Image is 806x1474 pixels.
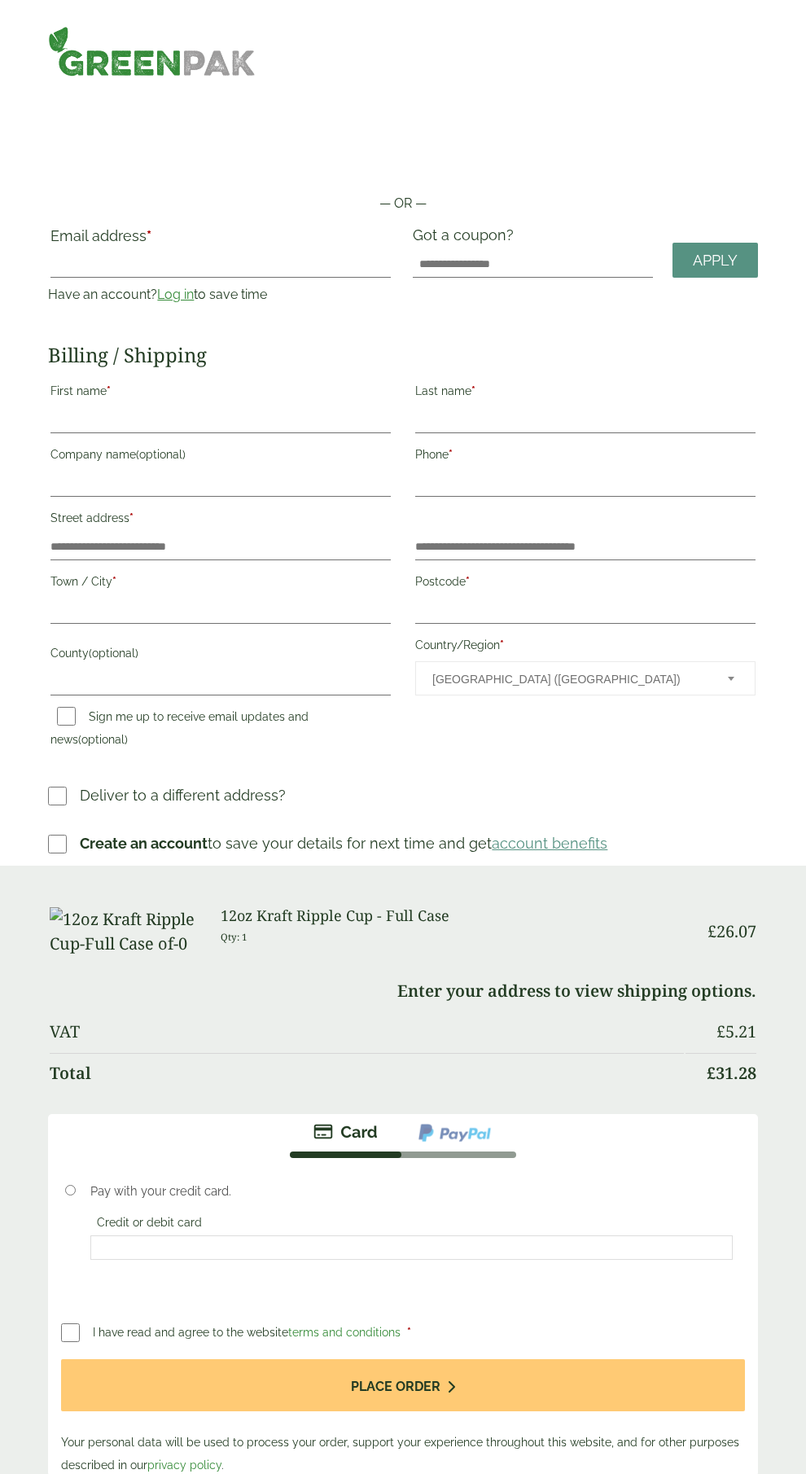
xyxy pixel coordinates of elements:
p: — OR — [48,194,757,213]
span: £ [707,1062,716,1084]
a: Log in [157,287,194,302]
input: Sign me up to receive email updates and news(optional) [57,707,76,726]
span: (optional) [89,647,138,660]
td: Enter your address to view shipping options. [50,972,756,1011]
label: Phone [415,443,756,471]
label: Country/Region [415,634,756,661]
img: ppcp-gateway.png [417,1122,493,1143]
abbr: required [112,575,116,588]
th: Total [50,1053,684,1093]
bdi: 31.28 [707,1062,756,1084]
p: to save your details for next time and get [80,832,607,854]
a: privacy policy [147,1459,221,1472]
label: Sign me up to receive email updates and news [50,710,309,751]
label: Got a coupon? [413,226,520,252]
label: Street address [50,507,391,534]
p: Have an account? to save time [48,285,393,305]
label: Email address [50,229,391,252]
span: Country/Region [415,661,756,695]
a: Apply [672,243,758,278]
span: (optional) [136,448,186,461]
abbr: required [147,227,151,244]
img: GreenPak Supplies [48,26,255,77]
iframe: Secure payment button frame [48,142,757,174]
abbr: required [500,638,504,651]
span: Apply [693,252,738,270]
label: Postcode [415,570,756,598]
p: Deliver to a different address? [80,784,286,806]
th: VAT [50,1012,684,1051]
label: Company name [50,443,391,471]
label: Last name [415,379,756,407]
span: £ [716,1020,725,1042]
bdi: 5.21 [716,1020,756,1042]
small: Qty: 1 [221,931,247,943]
h2: Billing / Shipping [48,344,757,367]
iframe: Secure card payment input frame [95,1240,728,1255]
span: I have read and agree to the website [93,1326,404,1339]
strong: Create an account [80,835,208,852]
button: Place order [61,1359,744,1412]
bdi: 26.07 [707,920,756,942]
abbr: required [107,384,111,397]
h3: 12oz Kraft Ripple Cup - Full Case [221,907,684,925]
label: Town / City [50,570,391,598]
p: Pay with your credit card. [90,1182,733,1200]
span: £ [707,920,716,942]
abbr: required [449,448,453,461]
label: Credit or debit card [90,1216,208,1234]
a: account benefits [492,835,607,852]
span: United Kingdom (UK) [432,662,706,696]
img: stripe.png [313,1122,378,1142]
a: terms and conditions [288,1326,401,1339]
abbr: required [129,511,134,524]
label: First name [50,379,391,407]
abbr: required [407,1326,411,1339]
img: 12oz Kraft Ripple Cup-Full Case of-0 [50,907,201,956]
span: (optional) [78,733,128,746]
abbr: required [466,575,470,588]
label: County [50,642,391,669]
abbr: required [471,384,475,397]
